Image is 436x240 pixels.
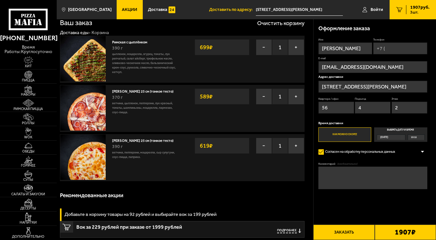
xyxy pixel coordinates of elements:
input: +7 ( [373,42,427,54]
p: Адрес доставки [318,75,427,79]
h3: Оформление заказа [318,26,370,32]
span: Вок за 229 рублей при заказе от 1999 рублей [76,221,223,230]
p: Время доставки [318,122,427,125]
span: 1907 руб. [410,5,430,10]
a: Доставка еды- [60,30,91,35]
label: Подъезд [355,97,391,101]
div: Корзина [92,30,109,36]
p: ветчина, пепперони, моцарелла, сыр сулугуни, соус-пицца, паприка. [112,150,179,159]
span: 3 шт. [410,10,430,14]
label: Квартира / офис [318,97,354,101]
label: Как можно скорее [318,127,372,142]
span: Подробнее [277,229,297,233]
label: Телефон [373,38,427,42]
span: [GEOGRAPHIC_DATA] [68,7,111,12]
h3: Рекомендованные акции [60,193,123,198]
button: Очистить корзину [257,20,305,26]
span: 390 г [112,144,123,149]
label: Этаж [392,97,427,101]
a: [PERSON_NAME] 25 см (тонкое тесто) [112,88,178,94]
span: Войти [371,7,383,12]
button: Заказать [313,225,374,240]
span: Акции [122,7,137,12]
button: − [256,88,272,105]
span: (необязательно) [337,162,357,166]
span: 390 г [112,45,123,51]
button: − [256,39,272,55]
label: E-mail [318,57,427,60]
label: Имя [318,38,373,42]
button: + [288,138,304,154]
input: Ваш адрес доставки [256,4,343,16]
img: 15daf4d41897b9f0e9f617042186c801.svg [169,6,175,13]
button: + [288,88,304,105]
p: цыпленок, моцарелла, огурец, томаты, лук репчатый, салат айсберг, трюфельное масло, оливково-чесн... [112,52,179,74]
span: 19:15 [411,135,417,140]
b: 1907 ₽ [395,229,416,236]
button: + [288,39,304,55]
span: Доставка [148,7,167,12]
label: Комментарий [318,162,427,166]
span: 1 [272,88,288,105]
input: Имя [318,42,373,54]
a: [PERSON_NAME] 25 см (тонкое тесто) [112,137,178,143]
a: Римская с цыплёнком [112,39,152,44]
strong: 589 ₽ [198,90,214,103]
span: 1 [272,39,288,55]
input: @ [318,61,427,73]
strong: 619 ₽ [198,140,214,152]
span: 1 [272,138,288,154]
span: [DATE] [380,135,388,140]
button: Подробнее [277,229,301,233]
h1: Ваш заказ [60,19,92,27]
strong: 699 ₽ [198,41,214,53]
button: − [256,138,272,154]
label: Выбрать дату и время [374,127,427,142]
span: 370 г [112,95,123,100]
span: Россия, Санкт-Петербург, Пушкинский район, Павловск, улица Васенко, 18 [256,4,343,16]
p: ветчина, цыпленок, пепперони, лук красный, томаты, шампиньоны, моцарелла, пармезан, соус-пицца. [112,101,179,115]
h3: Добавьте в корзину товары на 92 рублей и выбирайте вок за 199 рублей [64,212,217,217]
label: Согласен на обработку персональных данных [318,147,400,156]
span: Доставить по адресу: [209,7,256,12]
